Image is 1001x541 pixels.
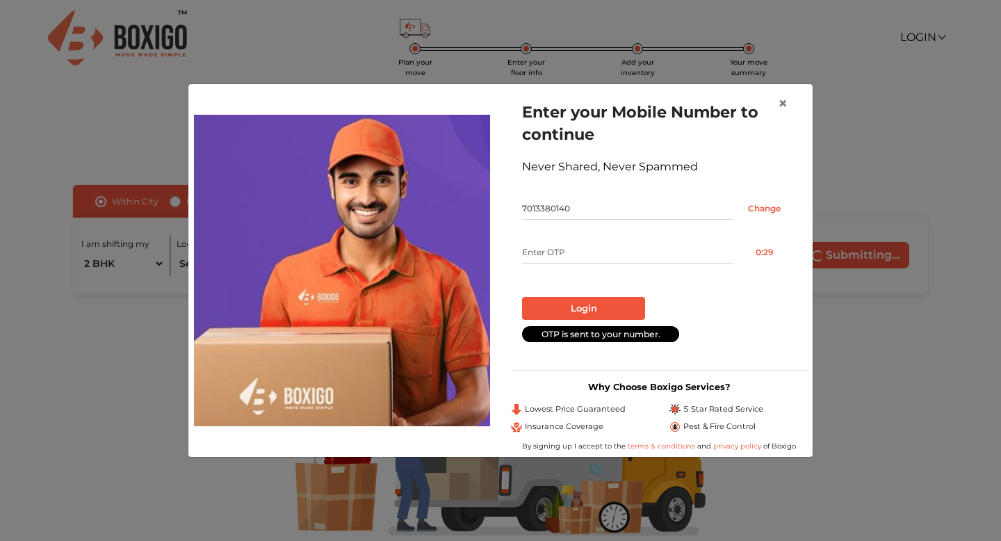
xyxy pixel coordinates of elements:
[522,101,796,145] h1: Enter your Mobile Number to continue
[194,115,490,426] img: relocation-img
[522,159,796,175] div: Never Shared, Never Spammed
[767,84,799,123] button: Close
[733,241,796,264] button: 0:29
[683,421,756,433] span: Pest & Fire Control
[522,197,733,220] input: Mobile No
[522,297,645,321] button: Login
[522,241,733,264] input: Enter OTP
[711,442,763,451] a: privacy policy
[778,93,788,113] span: ×
[511,441,807,451] div: By signing up I accept to the and of Boxigo
[628,442,697,451] a: terms & conditions
[683,403,763,415] span: 5 Star Rated Service
[511,382,807,392] h3: Why Choose Boxigo Services?
[525,421,603,433] span: Insurance Coverage
[525,403,626,415] span: Lowest Price Guaranteed
[733,197,796,220] input: Change
[522,326,679,342] div: OTP is sent to your number.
